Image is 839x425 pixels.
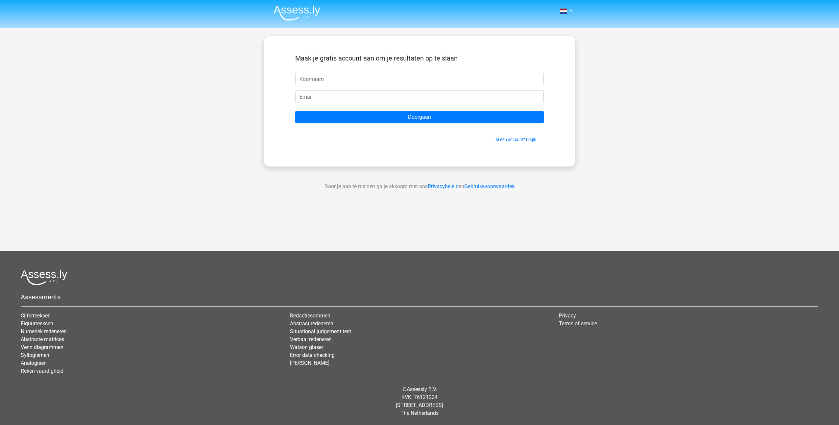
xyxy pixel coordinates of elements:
div: © KVK: 76121224 [STREET_ADDRESS] The Netherlands [16,380,823,422]
a: Abstracte matrices [21,336,64,342]
a: Error data checking [290,352,335,358]
a: Figuurreeksen [21,320,53,327]
a: Syllogismen [21,352,49,358]
a: Numeriek redeneren [21,328,67,335]
a: Venn diagrammen [21,344,63,350]
a: Analogieen [21,360,47,366]
a: Privacybeleid [428,183,459,189]
a: Abstract redeneren [290,320,333,327]
a: [PERSON_NAME] [290,360,329,366]
a: Al een account? Login [495,137,536,142]
a: Assessly B.V. [407,386,437,392]
a: Cijferreeksen [21,312,51,319]
img: Assessly logo [21,270,67,285]
a: Gebruiksvoorwaarden [464,183,515,189]
h5: Assessments [21,293,818,301]
a: Situational judgement test [290,328,351,335]
a: Terms of service [559,320,597,327]
a: Redactiesommen [290,312,330,319]
a: Reken vaardigheid [21,368,63,374]
input: Email [295,90,544,103]
a: Verbaal redeneren [290,336,332,342]
input: Voornaam [295,73,544,85]
a: Watson glaser [290,344,323,350]
h5: Maak je gratis account aan om je resultaten op te slaan [295,54,544,62]
img: Assessly [274,5,320,21]
input: Doorgaan [295,111,544,123]
a: Privacy [559,312,576,319]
